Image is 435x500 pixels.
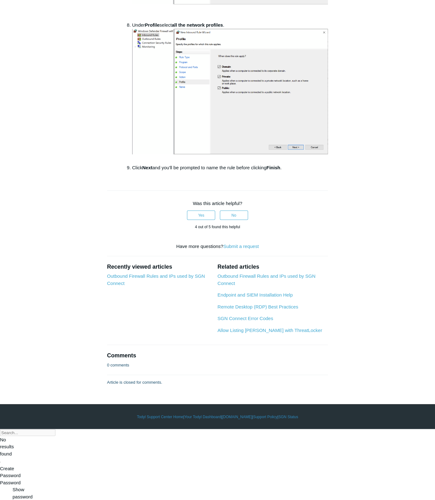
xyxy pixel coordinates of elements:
a: [DOMAIN_NAME] [222,414,252,419]
a: Remote Desktop (RDP) Best Practices [217,304,298,309]
button: This article was not helpful [220,210,248,220]
li: Click and you'll be prompted to name the rule before clicking . [132,164,328,171]
a: Your Todyl Dashboard [184,414,221,419]
strong: all the network profiles [172,22,223,28]
h2: Comments [107,351,328,360]
span: 4 out of 5 found this helpful [195,224,240,229]
p: 0 comments [107,362,129,368]
div: | | | | [36,414,399,419]
strong: Next [142,165,153,170]
button: This article was helpful [187,210,215,220]
a: Todyl Support Center Home [137,414,183,419]
a: Support Policy [253,414,277,419]
strong: Profile [145,22,160,28]
span: Was this article helpful? [193,201,242,206]
h2: Recently viewed articles [107,262,211,271]
div: Have more questions? [107,243,328,250]
a: Outbound Firewall Rules and IPs used by SGN Connect [217,273,315,286]
a: Allow Listing [PERSON_NAME] with ThreatLocker [217,327,322,333]
p: Article is closed for comments. [107,379,162,385]
a: SGN Connect Error Codes [217,315,273,321]
li: Under select . [132,21,328,164]
a: Outbound Firewall Rules and IPs used by SGN Connect [107,273,205,286]
h2: Related articles [217,262,328,271]
strong: Finish [267,165,280,170]
a: Endpoint and SIEM Installation Help [217,292,293,297]
a: SGN Status [278,414,298,419]
a: Submit a request [223,243,259,249]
